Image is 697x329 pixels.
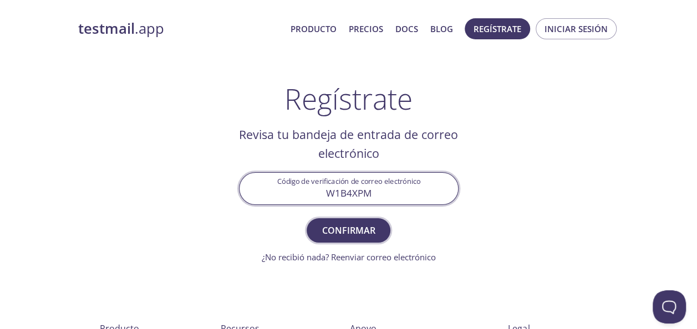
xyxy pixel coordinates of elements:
strong: testmail [78,19,135,38]
a: Producto [291,22,337,36]
button: Iniciar sesión [536,18,617,39]
h2: Revisa tu bandeja de entrada de correo electrónico [239,125,459,163]
h1: Regístrate [284,82,413,115]
button: Confirmar [307,218,390,243]
a: Docs [395,22,418,36]
span: Iniciar sesión [545,22,608,36]
a: ¿No recibió nada? Reenviar correo electrónico [262,251,436,263]
span: Regístrate [474,22,521,36]
a: testmail.app [78,19,282,38]
a: Blog [430,22,453,36]
iframe: Help Scout Beacon - Open [653,290,686,323]
a: Precios [349,22,383,36]
span: Confirmar [319,223,378,238]
button: Regístrate [465,18,530,39]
